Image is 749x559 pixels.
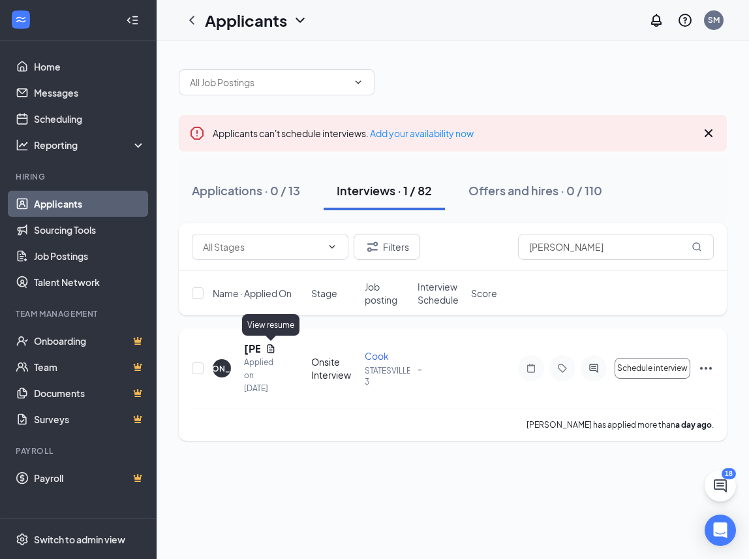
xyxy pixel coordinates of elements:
[365,350,389,362] span: Cook
[523,363,539,374] svg: Note
[34,354,145,380] a: TeamCrown
[16,308,143,319] div: Team Management
[311,355,357,381] div: Onsite Interview
[34,406,145,432] a: SurveysCrown
[518,234,714,260] input: Search in interviews
[354,234,420,260] button: Filter Filters
[34,328,145,354] a: OnboardingCrown
[126,14,139,27] svg: Collapse
[705,515,736,546] div: Open Intercom Messenger
[34,138,146,152] div: Reporting
[16,171,143,182] div: Hiring
[675,420,712,430] b: a day ago
[586,363,602,374] svg: ActiveChat
[266,343,276,354] svg: Document
[34,80,145,106] a: Messages
[244,342,260,356] h5: [PERSON_NAME]
[34,533,125,546] div: Switch to admin view
[527,419,714,430] p: [PERSON_NAME] has applied more than .
[213,127,474,139] span: Applicants can't schedule interviews.
[615,358,690,379] button: Schedule interview
[34,465,145,491] a: PayrollCrown
[365,365,410,387] p: STATESVILLE 3
[205,9,287,31] h1: Applicants
[14,13,27,26] svg: WorkstreamLogo
[189,125,205,141] svg: Error
[471,287,497,300] span: Score
[190,75,348,89] input: All Job Postings
[189,363,256,374] div: [PERSON_NAME]
[468,182,602,199] div: Offers and hires · 0 / 110
[365,239,380,255] svg: Filter
[311,287,337,300] span: Stage
[192,182,300,199] div: Applications · 0 / 13
[698,360,714,376] svg: Ellipses
[370,127,474,139] a: Add your availability now
[34,191,145,217] a: Applicants
[34,269,145,295] a: Talent Network
[677,12,693,28] svg: QuestionInfo
[712,478,728,494] svg: ChatActive
[708,14,720,25] div: SM
[34,106,145,132] a: Scheduling
[418,362,422,374] span: -
[34,54,145,80] a: Home
[365,280,410,306] span: Job posting
[244,356,276,395] div: Applied on [DATE]
[617,364,688,373] span: Schedule interview
[418,280,463,306] span: Interview Schedule
[34,380,145,406] a: DocumentsCrown
[722,468,736,479] div: 18
[34,243,145,269] a: Job Postings
[16,445,143,456] div: Payroll
[353,77,363,88] svg: ChevronDown
[203,240,322,254] input: All Stages
[701,125,716,141] svg: Cross
[34,217,145,243] a: Sourcing Tools
[649,12,664,28] svg: Notifications
[292,12,308,28] svg: ChevronDown
[242,314,299,336] div: View resume
[213,287,292,300] span: Name · Applied On
[705,470,736,502] button: ChatActive
[337,182,432,199] div: Interviews · 1 / 82
[16,138,29,152] svg: Analysis
[16,533,29,546] svg: Settings
[692,242,702,252] svg: MagnifyingGlass
[327,242,337,252] svg: ChevronDown
[184,12,200,28] svg: ChevronLeft
[555,363,570,374] svg: Tag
